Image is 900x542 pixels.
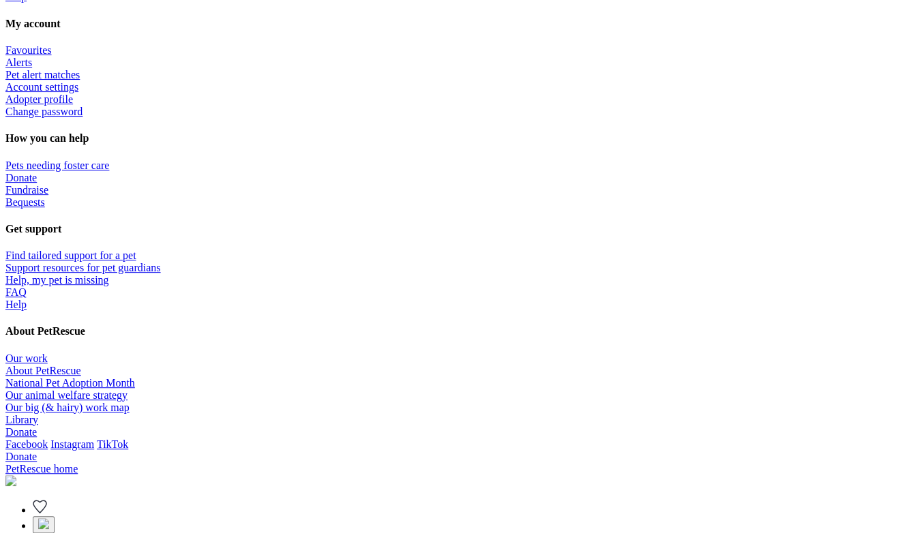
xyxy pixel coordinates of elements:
[5,377,135,389] a: National Pet Adoption Month
[5,250,136,261] a: Find tailored support for a pet
[5,274,109,286] a: Help, my pet is missing
[5,352,48,364] a: Our work
[33,504,47,515] a: Favourites
[5,365,81,376] a: About PetRescue
[5,463,895,489] a: PetRescue
[5,451,37,462] a: Donate
[5,18,895,30] h4: My account
[5,106,82,117] a: Change password
[5,438,48,450] a: Facebook
[5,57,32,68] a: Alerts
[5,184,48,196] a: Fundraise
[38,518,49,529] img: notifications-46538b983faf8c2785f20acdc204bb7945ddae34d4c08c2a6579f10ce5e182be.svg
[50,438,94,450] a: Instagram
[5,196,45,208] a: Bequests
[5,475,16,486] img: logo-e224e6f780fb5917bec1dbf3a21bbac754714ae5b6737aabdf751b685950b380.svg
[5,69,80,80] a: Pet alert matches
[5,426,37,438] a: Donate
[97,438,128,450] a: TikTok
[5,81,78,93] a: Account settings
[5,402,130,413] a: Our big (& hairy) work map
[5,172,37,183] a: Donate
[33,516,55,533] button: Notifications
[5,325,895,337] h4: About PetRescue
[5,132,895,145] h4: How you can help
[5,93,73,105] a: Adopter profile
[5,160,109,171] a: Pets needing foster care
[5,223,895,235] h4: Get support
[5,262,161,273] a: Support resources for pet guardians
[5,414,38,425] a: Library
[5,463,895,475] div: PetRescue home
[5,389,127,401] a: Our animal welfare strategy
[5,299,27,310] a: Help
[5,286,27,298] a: FAQ
[5,44,52,56] a: Favourites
